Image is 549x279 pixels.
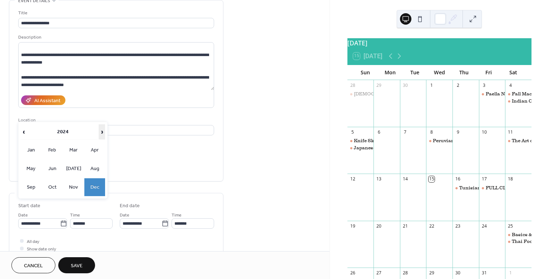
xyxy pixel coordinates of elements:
[376,223,382,229] div: 20
[481,223,487,229] div: 24
[501,65,526,80] div: Sat
[120,211,129,219] span: Date
[28,124,98,140] th: 2024
[70,211,80,219] span: Time
[354,138,395,144] div: Knife Skills Class
[479,185,505,191] div: FULL CLASS - Authentic Flavors Do Brasil
[505,238,531,245] div: Thai Food
[402,65,427,80] div: Tue
[99,125,105,139] span: ›
[84,178,105,196] td: Dec
[42,178,63,196] td: Oct
[455,270,461,276] div: 30
[508,176,514,182] div: 18
[486,91,515,97] div: Paella Night
[21,178,41,196] td: Sep
[433,138,474,144] div: Peruvian Cuisine
[459,185,481,191] div: Tunisian
[508,223,514,229] div: 25
[429,82,435,88] div: 1
[42,141,63,159] td: Feb
[505,231,531,238] div: Basics & Fundamentals Course Series
[452,65,476,80] div: Thu
[476,65,501,80] div: Fri
[350,176,356,182] div: 12
[402,223,408,229] div: 21
[42,160,63,178] td: Jun
[11,257,55,273] button: Cancel
[353,65,378,80] div: Sun
[429,223,435,229] div: 22
[481,176,487,182] div: 17
[84,160,105,178] td: Aug
[402,82,408,88] div: 30
[21,125,27,139] span: ‹
[376,176,382,182] div: 13
[63,141,84,159] td: Mar
[376,129,382,135] div: 6
[455,176,461,182] div: 16
[426,138,452,144] div: Peruvian Cuisine
[455,223,461,229] div: 23
[354,145,406,151] div: Japanese Street Foods
[347,138,374,144] div: Knife Skills Class
[18,116,213,124] div: Location
[347,91,374,97] div: Jewish Baking Class
[21,95,65,105] button: AI Assistant
[505,98,531,104] div: Indian Cuisine
[120,202,140,210] div: End date
[18,202,40,210] div: Start date
[505,138,531,144] div: The Art of Pasta Making
[455,129,461,135] div: 9
[63,178,84,196] td: Nov
[347,38,531,48] div: [DATE]
[402,270,408,276] div: 28
[505,91,531,97] div: Fall Macarons
[508,270,514,276] div: 1
[508,82,514,88] div: 4
[378,65,402,80] div: Mon
[429,176,435,182] div: 15
[479,91,505,97] div: Paella Night
[455,82,461,88] div: 2
[34,97,60,105] div: AI Assistant
[347,145,374,151] div: Japanese Street Foods
[481,270,487,276] div: 31
[27,238,39,245] span: All day
[354,91,444,97] div: [DEMOGRAPHIC_DATA] Baking Class
[71,262,83,270] span: Save
[376,270,382,276] div: 27
[402,129,408,135] div: 7
[481,129,487,135] div: 10
[18,9,213,17] div: Title
[84,141,105,159] td: Apr
[402,176,408,182] div: 14
[63,160,84,178] td: [DATE]
[21,160,41,178] td: May
[350,270,356,276] div: 26
[427,65,452,80] div: Wed
[429,129,435,135] div: 8
[18,211,28,219] span: Date
[512,238,535,245] div: Thai Food
[350,223,356,229] div: 19
[350,82,356,88] div: 28
[512,98,547,104] div: Indian Cuisine
[429,270,435,276] div: 29
[481,82,487,88] div: 3
[512,91,545,97] div: Fall Macarons
[508,129,514,135] div: 11
[27,245,56,253] span: Show date only
[452,185,479,191] div: Tunisian
[58,257,95,273] button: Save
[24,262,43,270] span: Cancel
[376,82,382,88] div: 29
[18,34,213,41] div: Description
[350,129,356,135] div: 5
[21,141,41,159] td: Jan
[172,211,182,219] span: Time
